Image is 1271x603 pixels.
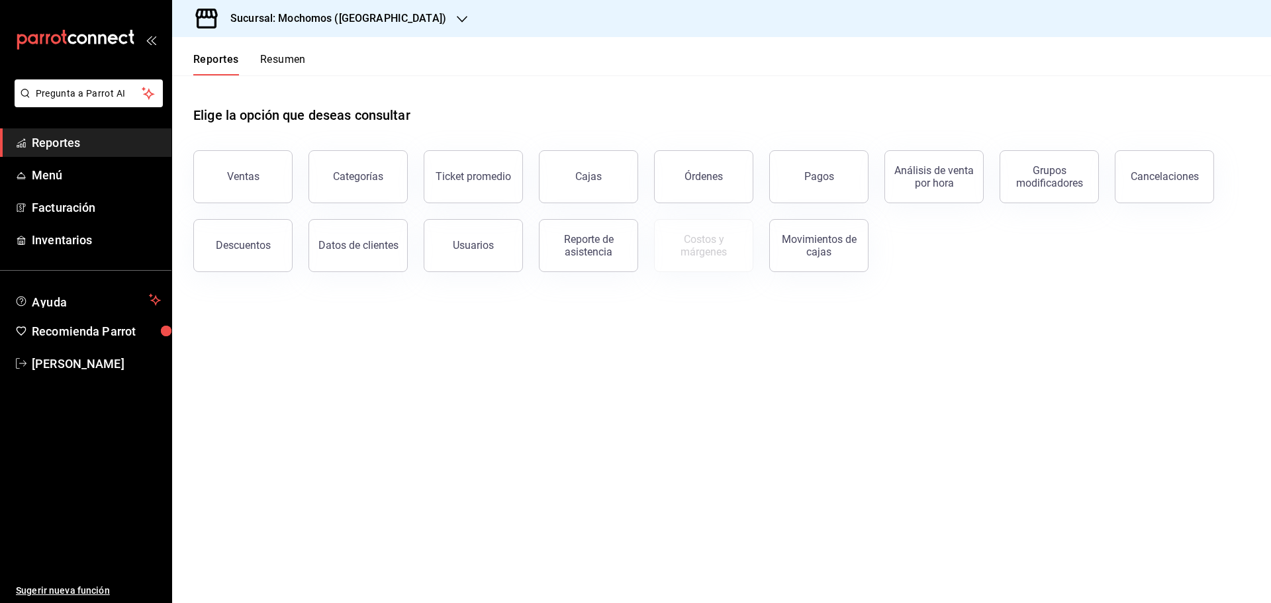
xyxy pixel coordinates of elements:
button: Reporte de asistencia [539,219,638,272]
span: Recomienda Parrot [32,322,161,340]
button: Descuentos [193,219,293,272]
div: navigation tabs [193,53,306,75]
button: Órdenes [654,150,753,203]
span: Inventarios [32,231,161,249]
span: Ayuda [32,292,144,308]
button: Movimientos de cajas [769,219,869,272]
span: Menú [32,166,161,184]
button: Grupos modificadores [1000,150,1099,203]
button: Ventas [193,150,293,203]
button: open_drawer_menu [146,34,156,45]
button: Categorías [308,150,408,203]
button: Pagos [769,150,869,203]
button: Reportes [193,53,239,75]
h3: Sucursal: Mochomos ([GEOGRAPHIC_DATA]) [220,11,446,26]
span: Sugerir nueva función [16,584,161,598]
div: Cancelaciones [1131,170,1199,183]
button: Datos de clientes [308,219,408,272]
button: Pregunta a Parrot AI [15,79,163,107]
a: Cajas [539,150,638,203]
div: Reporte de asistencia [547,233,630,258]
div: Descuentos [216,239,271,252]
div: Análisis de venta por hora [893,164,975,189]
button: Análisis de venta por hora [884,150,984,203]
button: Usuarios [424,219,523,272]
div: Ventas [227,170,259,183]
a: Pregunta a Parrot AI [9,96,163,110]
div: Cajas [575,169,602,185]
div: Datos de clientes [318,239,399,252]
span: Facturación [32,199,161,216]
div: Ticket promedio [436,170,511,183]
h1: Elige la opción que deseas consultar [193,105,410,125]
span: [PERSON_NAME] [32,355,161,373]
span: Reportes [32,134,161,152]
button: Cancelaciones [1115,150,1214,203]
div: Grupos modificadores [1008,164,1090,189]
span: Pregunta a Parrot AI [36,87,142,101]
button: Ticket promedio [424,150,523,203]
div: Órdenes [684,170,723,183]
div: Usuarios [453,239,494,252]
button: Resumen [260,53,306,75]
div: Pagos [804,170,834,183]
button: Contrata inventarios para ver este reporte [654,219,753,272]
div: Movimientos de cajas [778,233,860,258]
div: Categorías [333,170,383,183]
div: Costos y márgenes [663,233,745,258]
